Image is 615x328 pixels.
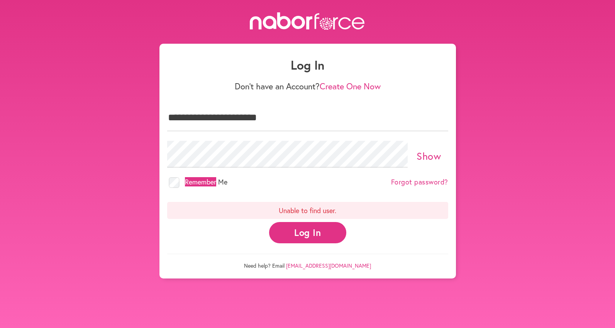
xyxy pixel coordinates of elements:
a: Create One Now [320,80,381,92]
button: Log In [269,222,346,243]
span: Remember Me [185,177,227,186]
a: Forgot password? [391,178,448,186]
a: [EMAIL_ADDRESS][DOMAIN_NAME] [286,262,371,269]
h1: Log In [167,58,448,72]
p: Need help? Email [167,254,448,269]
p: Don't have an Account? [167,81,448,91]
p: Unable to find user. [167,202,448,219]
a: Show [417,149,441,162]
